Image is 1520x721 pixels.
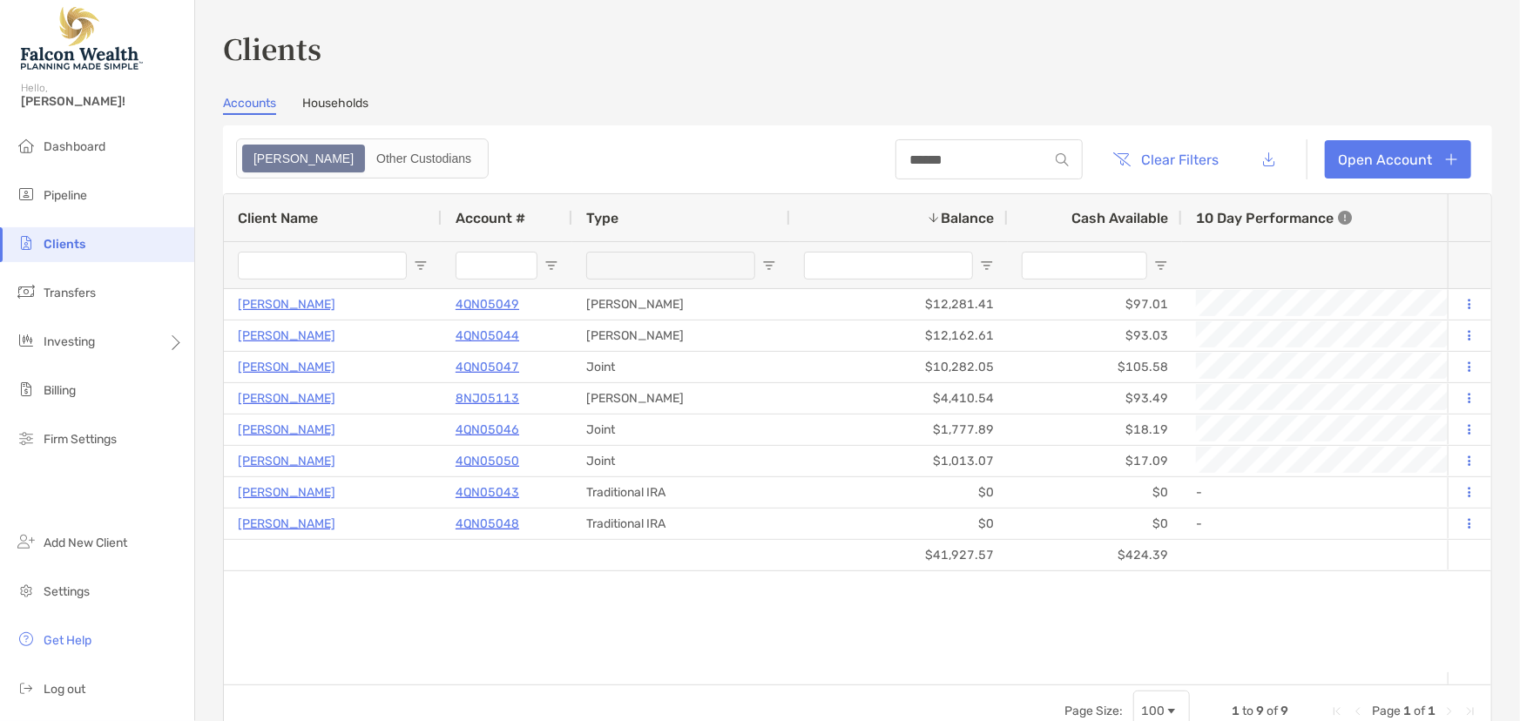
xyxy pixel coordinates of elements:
span: 9 [1256,704,1264,718]
img: input icon [1056,153,1069,166]
a: 4QN05046 [456,419,519,441]
input: Cash Available Filter Input [1022,252,1147,280]
a: 4QN05047 [456,356,519,378]
div: $18.19 [1008,414,1182,445]
div: Traditional IRA [572,477,790,508]
div: $0 [1008,509,1182,539]
img: pipeline icon [16,184,37,205]
a: 4QN05044 [456,325,519,347]
div: segmented control [236,138,489,179]
img: settings icon [16,580,37,601]
p: [PERSON_NAME] [238,482,335,503]
div: Page Size: [1064,704,1123,718]
div: $0 [790,477,1008,508]
div: $4,410.54 [790,383,1008,414]
span: Clients [44,237,85,252]
button: Open Filter Menu [980,259,994,273]
div: $17.09 [1008,446,1182,476]
span: Dashboard [44,139,105,154]
p: [PERSON_NAME] [238,419,335,441]
span: 1 [1232,704,1240,718]
div: $1,013.07 [790,446,1008,476]
p: [PERSON_NAME] [238,293,335,315]
img: billing icon [16,379,37,400]
img: clients icon [16,232,37,253]
a: [PERSON_NAME] [238,513,335,535]
div: [PERSON_NAME] [572,383,790,414]
span: 9 [1280,704,1288,718]
span: [PERSON_NAME]! [21,94,184,109]
div: 10 Day Performance [1196,194,1352,241]
span: Firm Settings [44,432,117,447]
a: 4QN05048 [456,513,519,535]
span: 1 [1428,704,1436,718]
img: firm-settings icon [16,428,37,448]
span: of [1414,704,1425,718]
input: Client Name Filter Input [238,252,407,280]
div: First Page [1330,704,1344,718]
div: Previous Page [1351,704,1365,718]
div: Joint [572,352,790,382]
span: Billing [44,383,76,398]
img: dashboard icon [16,135,37,156]
button: Open Filter Menu [1154,259,1168,273]
div: $12,162.61 [790,320,1008,351]
div: Traditional IRA [572,509,790,539]
div: $93.49 [1008,383,1182,414]
input: Account # Filter Input [456,252,537,280]
div: [PERSON_NAME] [572,289,790,320]
a: [PERSON_NAME] [238,325,335,347]
button: Open Filter Menu [414,259,428,273]
h3: Clients [223,28,1492,68]
span: Settings [44,584,90,599]
div: Other Custodians [367,146,481,171]
span: Client Name [238,210,318,226]
a: 4QN05050 [456,450,519,472]
div: Zoe [244,146,363,171]
img: add_new_client icon [16,531,37,552]
span: of [1267,704,1278,718]
div: $1,777.89 [790,414,1008,445]
a: Open Account [1325,140,1471,179]
div: $97.01 [1008,289,1182,320]
span: Type [586,210,618,226]
span: Account # [456,210,525,226]
div: Last Page [1463,704,1477,718]
a: 8NJ05113 [456,387,519,409]
a: 4QN05049 [456,293,519,315]
span: Log out [44,682,85,697]
a: 4QN05043 [456,482,519,503]
span: Pipeline [44,188,87,203]
span: Balance [941,210,994,226]
img: get-help icon [16,629,37,650]
div: Joint [572,414,790,445]
a: Households [302,96,368,115]
span: 1 [1403,704,1411,718]
img: investing icon [16,330,37,351]
img: Falcon Wealth Planning Logo [21,7,143,70]
input: Balance Filter Input [804,252,973,280]
span: Transfers [44,286,96,300]
span: Get Help [44,633,91,648]
img: transfers icon [16,281,37,302]
a: [PERSON_NAME] [238,356,335,378]
div: $0 [1008,477,1182,508]
div: $0 [790,509,1008,539]
div: - [1196,478,1517,507]
span: Page [1372,704,1401,718]
div: Joint [572,446,790,476]
div: $93.03 [1008,320,1182,351]
a: [PERSON_NAME] [238,450,335,472]
a: [PERSON_NAME] [238,387,335,409]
